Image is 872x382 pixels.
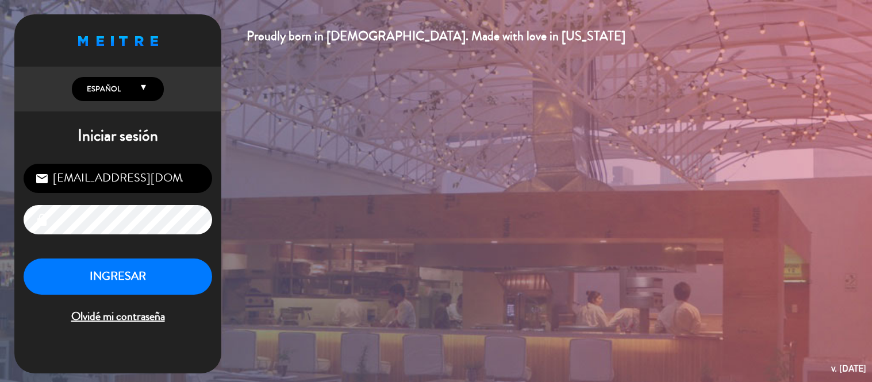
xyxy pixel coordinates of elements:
button: INGRESAR [24,258,212,295]
input: Correo Electrónico [24,164,212,193]
i: email [35,172,49,186]
h1: Iniciar sesión [14,126,221,146]
i: lock [35,213,49,227]
span: Español [84,83,121,95]
span: Olvidé mi contraseña [24,307,212,326]
div: v. [DATE] [831,361,866,376]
